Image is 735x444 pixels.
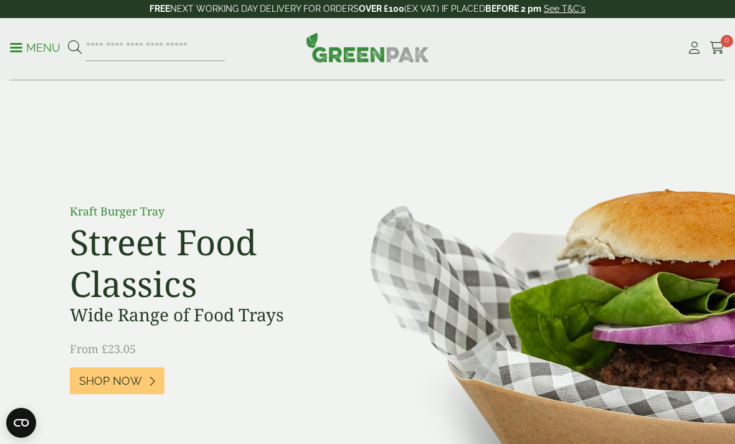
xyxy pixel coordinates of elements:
p: Kraft Burger Tray [70,203,350,220]
button: Open CMP widget [6,408,36,438]
a: See T&C's [544,4,586,14]
span: From £23.05 [70,341,136,356]
i: My Account [686,42,702,54]
p: Menu [10,40,60,55]
strong: FREE [149,4,170,14]
h3: Wide Range of Food Trays [70,305,350,326]
i: Cart [709,42,725,54]
strong: OVER £100 [359,4,404,14]
strong: BEFORE 2 pm [485,4,541,14]
img: GreenPak Supplies [306,32,429,62]
a: Shop Now [70,367,164,394]
h2: Street Food Classics [70,221,350,305]
a: 0 [709,39,725,57]
a: Menu [10,40,60,53]
span: Shop Now [79,374,142,388]
span: 0 [721,35,733,47]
